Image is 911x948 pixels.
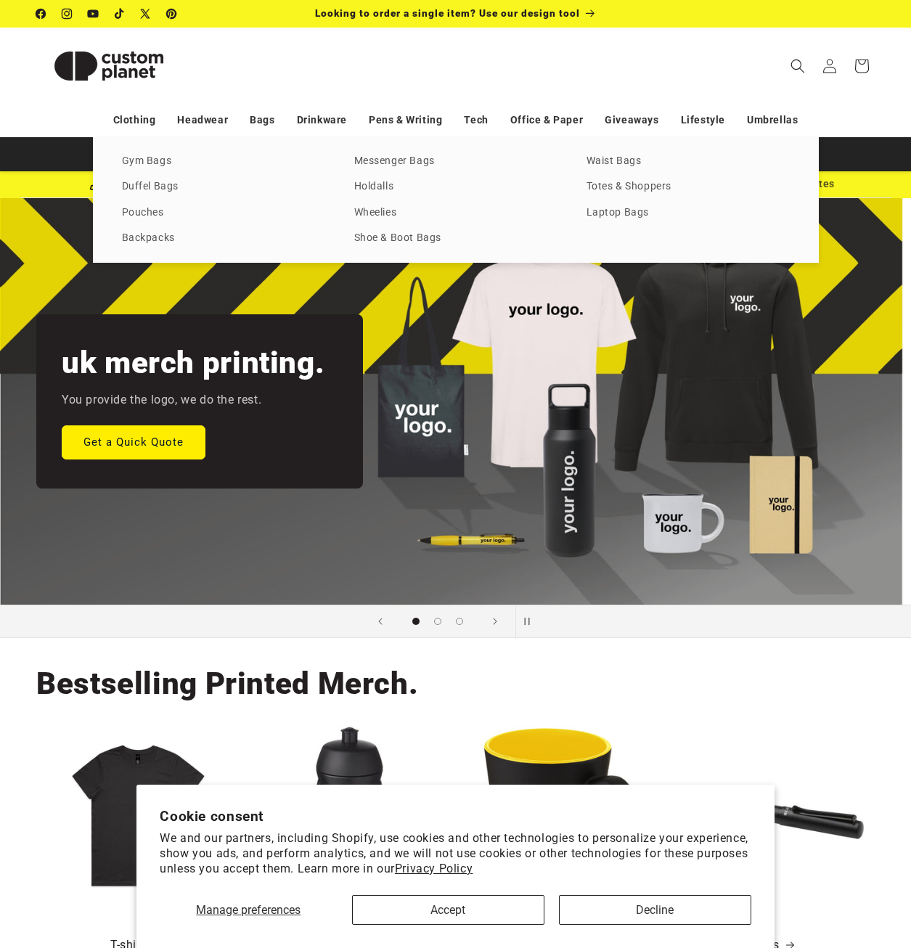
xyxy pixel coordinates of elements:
[297,107,347,133] a: Drinkware
[605,107,658,133] a: Giveaways
[62,390,261,411] p: You provide the logo, we do the rest.
[354,229,557,248] a: Shoe & Boot Bags
[395,862,473,875] a: Privacy Policy
[122,152,325,171] a: Gym Bags
[160,831,751,876] p: We and our partners, including Shopify, use cookies and other technologies to personalize your ex...
[160,895,337,925] button: Manage preferences
[449,610,470,632] button: Load slide 3 of 3
[315,7,580,19] span: Looking to order a single item? Use our design tool
[479,605,511,637] button: Next slide
[681,107,725,133] a: Lifestyle
[36,664,418,703] h2: Bestselling Printed Merch.
[352,895,544,925] button: Accept
[587,152,790,171] a: Waist Bags
[405,610,427,632] button: Load slide 1 of 3
[354,203,557,223] a: Wheelies
[122,203,325,223] a: Pouches
[62,343,324,383] h2: uk merch printing.
[559,895,751,925] button: Decline
[160,808,751,825] h2: Cookie consent
[113,107,156,133] a: Clothing
[427,610,449,632] button: Load slide 2 of 3
[62,425,205,459] a: Get a Quick Quote
[471,725,653,907] img: Oli 360 ml ceramic mug with handle
[354,152,557,171] a: Messenger Bags
[510,107,583,133] a: Office & Paper
[196,903,301,917] span: Manage preferences
[587,203,790,223] a: Laptop Bags
[31,28,187,104] a: Custom Planet
[122,229,325,248] a: Backpacks
[354,177,557,197] a: Holdalls
[259,725,441,907] img: HydroFlex™ 500 ml squeezy sport bottle
[747,107,798,133] a: Umbrellas
[515,605,547,637] button: Pause slideshow
[587,177,790,197] a: Totes & Shoppers
[464,107,488,133] a: Tech
[364,605,396,637] button: Previous slide
[36,33,181,99] img: Custom Planet
[782,50,814,82] summary: Search
[122,177,325,197] a: Duffel Bags
[177,107,228,133] a: Headwear
[369,107,442,133] a: Pens & Writing
[250,107,274,133] a: Bags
